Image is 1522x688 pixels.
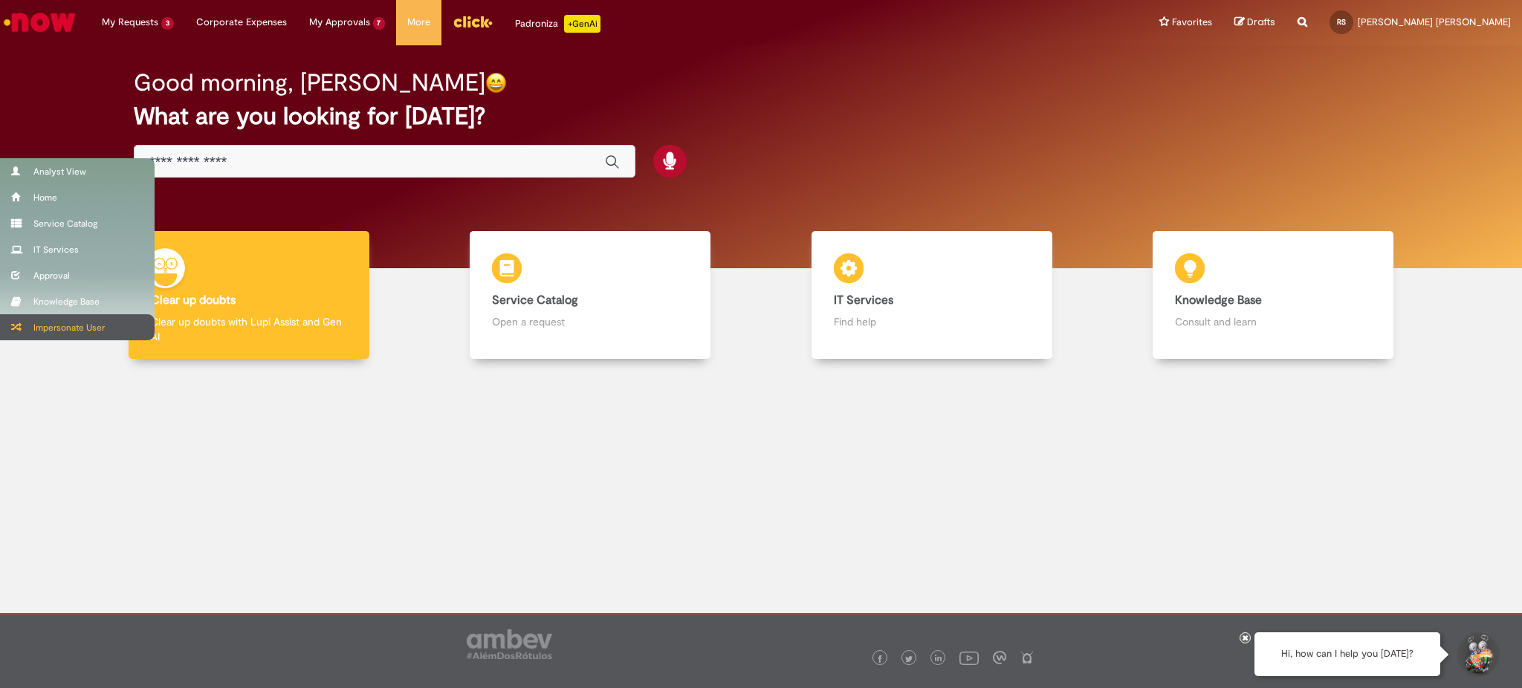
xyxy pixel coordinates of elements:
[492,314,688,329] p: Open a request
[959,648,979,667] img: logo_footer_youtube.png
[1020,651,1034,664] img: logo_footer_naosei.png
[485,72,507,94] img: happy-face.png
[993,651,1006,664] img: logo_footer_workplace.png
[151,293,236,308] b: Clear up doubts
[1,7,78,37] img: ServiceNow
[761,231,1103,360] a: IT Services Find help
[1175,293,1262,308] b: Knowledge Base
[420,231,762,360] a: Service Catalog Open a request
[1247,15,1275,29] span: Drafts
[453,10,493,33] img: click_logo_yellow_360x200.png
[876,655,884,663] img: logo_footer_facebook.png
[935,655,942,663] img: logo_footer_linkedin.png
[78,231,420,360] a: Clear up doubts Clear up doubts with Lupi Assist and Gen AI
[407,15,430,30] span: More
[1175,314,1371,329] p: Consult and learn
[1172,15,1212,30] span: Favorites
[1254,632,1440,676] div: Hi, how can I help you [DATE]?
[373,17,386,30] span: 7
[134,70,485,96] h2: Good morning, [PERSON_NAME]
[1234,16,1275,30] a: Drafts
[1358,16,1511,28] span: [PERSON_NAME] [PERSON_NAME]
[1103,231,1445,360] a: Knowledge Base Consult and learn
[134,103,1389,129] h2: What are you looking for [DATE]?
[492,293,578,308] b: Service Catalog
[102,15,158,30] span: My Requests
[161,17,174,30] span: 3
[467,629,552,659] img: logo_footer_ambev_rotulo_gray.png
[151,314,347,344] p: Clear up doubts with Lupi Assist and Gen AI
[834,314,1030,329] p: Find help
[1455,632,1500,677] button: Start Support Conversation
[309,15,370,30] span: My Approvals
[564,15,600,33] p: +GenAi
[196,15,287,30] span: Corporate Expenses
[1337,17,1346,27] span: RS
[834,293,893,308] b: IT Services
[905,655,913,663] img: logo_footer_twitter.png
[515,15,600,33] div: Padroniza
